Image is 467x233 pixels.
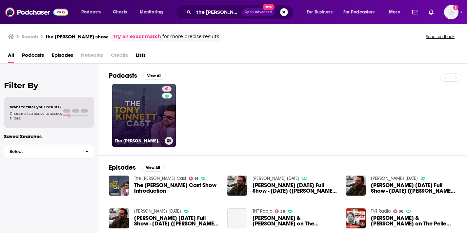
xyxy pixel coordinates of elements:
[142,72,166,80] button: View All
[109,72,166,80] a: PodcastsView All
[399,210,403,213] span: 38
[134,182,219,194] a: The Tony Kinnett Cast Show Introduction
[115,138,162,144] h3: The [PERSON_NAME] Cast
[113,8,127,17] span: Charts
[371,215,456,226] span: [PERSON_NAME] & [PERSON_NAME] on The Pelle [PERSON_NAME] Show - [DATE]
[8,50,14,63] a: All
[253,182,338,194] a: Tony Katz Today Full Show - 12/27/24 (Tony Kinnett Guest Hosts)
[253,176,299,181] a: Tony Katz Today
[280,210,285,213] span: 38
[10,111,62,120] span: Choose a tab above to access filters.
[81,50,103,63] span: Networks
[371,208,391,214] a: TNT Radio
[22,33,38,40] h3: Search
[4,149,80,154] span: Select
[135,7,172,17] button: open menu
[444,5,458,19] img: User Profile
[77,7,109,17] button: open menu
[134,215,219,226] a: Tony Katz Today Full Show - 12/26/24 (Tony Kinnett Guest Hosts)
[453,5,458,10] svg: Add a profile image
[339,7,384,17] button: open menu
[134,182,219,194] span: The [PERSON_NAME] Cast Show Introduction
[194,7,242,17] input: Search podcasts, credits, & more...
[162,33,219,40] span: for more precise results
[424,34,457,39] button: Send feedback
[109,7,131,17] a: Charts
[371,215,456,226] a: Mike Benz & Tony Kinnett on The Pelle Neroth Taylor Show - 07 June 2024
[162,86,172,92] a: 61
[253,208,272,214] a: TNT Radio
[227,208,247,228] a: Gerald Celente & Tony Kinnett on The Johnny Vedmore Show - 11 July 2024
[134,176,186,181] a: The Tony Kinnett Cast
[275,209,285,213] a: 38
[189,177,198,180] a: 61
[263,4,274,10] span: New
[245,11,272,14] span: Open Advanced
[109,163,165,172] a: EpisodesView All
[227,176,247,196] img: Tony Katz Today Full Show - 12/27/24 (Tony Kinnett Guest Hosts)
[141,164,165,172] button: View All
[22,50,44,63] a: Podcasts
[111,50,128,63] span: Credits
[343,8,375,17] span: For Podcasters
[134,215,219,226] span: [PERSON_NAME] [DATE] Full Show - [DATE] ([PERSON_NAME] Guest Hosts)
[346,208,366,228] img: Mike Benz & Tony Kinnett on The Pelle Neroth Taylor Show - 07 June 2024
[134,208,181,214] a: Tony Katz Today
[165,86,169,93] span: 61
[371,182,456,194] span: [PERSON_NAME] [DATE] Full Show - [DATE] ([PERSON_NAME] Guest Hosts)
[410,7,421,18] a: Show notifications dropdown
[81,8,101,17] span: Podcasts
[10,105,62,109] span: Want to filter your results?
[384,7,408,17] button: open menu
[4,144,94,159] button: Select
[444,5,458,19] span: Logged in as LoriBecker
[393,209,404,213] a: 38
[253,182,338,194] span: [PERSON_NAME] [DATE] Full Show - [DATE] ([PERSON_NAME] Guest Hosts)
[444,5,458,19] button: Show profile menu
[194,177,198,180] span: 61
[389,8,400,17] span: More
[46,33,108,40] h3: the [PERSON_NAME] show
[4,133,94,139] p: Saved Searches
[112,84,176,147] a: 61The [PERSON_NAME] Cast
[182,5,300,20] div: Search podcasts, credits, & more...
[242,8,275,16] button: Open AdvancedNew
[5,6,68,18] img: Podchaser - Follow, Share and Rate Podcasts
[136,50,146,63] a: Lists
[307,8,333,17] span: For Business
[109,208,129,228] img: Tony Katz Today Full Show - 12/26/24 (Tony Kinnett Guest Hosts)
[140,8,163,17] span: Monitoring
[253,215,338,226] span: [PERSON_NAME] & [PERSON_NAME] on The [PERSON_NAME] Show - [DATE]
[426,7,436,18] a: Show notifications dropdown
[4,81,94,90] h2: Filter By
[253,215,338,226] a: Gerald Celente & Tony Kinnett on The Johnny Vedmore Show - 11 July 2024
[109,163,136,172] h2: Episodes
[52,50,73,63] a: Episodes
[371,176,418,181] a: Tony Katz Today
[113,33,161,40] a: Try an exact match
[302,7,341,17] button: open menu
[346,176,366,196] img: Tony Katz Today Full Show - 02/19/25 (Tony Kinnett Guest Hosts)
[109,176,129,196] img: The Tony Kinnett Cast Show Introduction
[109,72,137,80] h2: Podcasts
[371,182,456,194] a: Tony Katz Today Full Show - 02/19/25 (Tony Kinnett Guest Hosts)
